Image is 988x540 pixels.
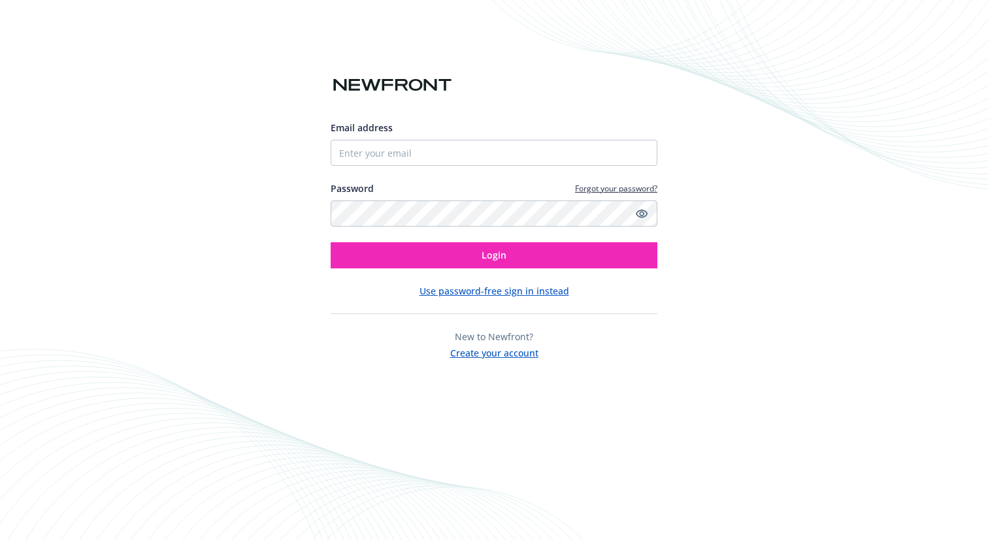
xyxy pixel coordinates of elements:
button: Use password-free sign in instead [420,284,569,298]
a: Show password [634,206,650,221]
span: New to Newfront? [455,330,533,343]
button: Create your account [450,343,538,360]
img: Newfront logo [331,74,454,97]
input: Enter your email [331,140,657,166]
a: Forgot your password? [575,183,657,194]
span: Login [482,249,506,261]
input: Enter your password [331,200,657,227]
label: Password [331,182,374,195]
button: Login [331,242,657,268]
span: Email address [331,121,393,134]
